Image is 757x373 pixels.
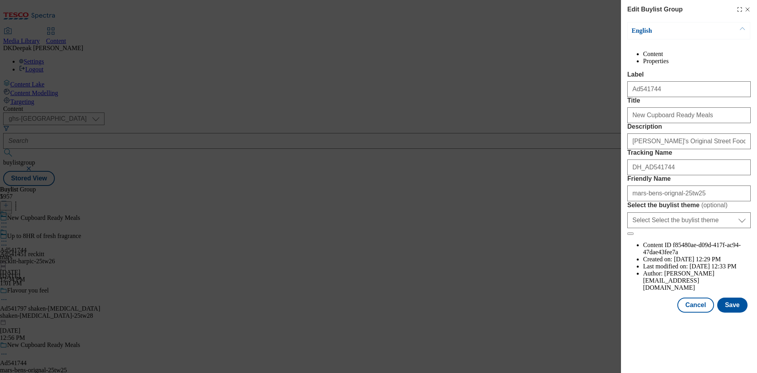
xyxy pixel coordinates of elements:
input: Enter Title [627,107,751,123]
button: Cancel [677,298,714,313]
span: [PERSON_NAME][EMAIL_ADDRESS][DOMAIN_NAME] [643,270,714,291]
input: Enter Friendly Name [627,186,751,201]
label: Friendly Name [627,175,751,182]
button: Save [717,298,748,313]
li: Content [643,51,751,58]
li: Author: [643,270,751,291]
li: Created on: [643,256,751,263]
span: f85480ae-d09d-417f-ac94-47dae43fee7a [643,242,741,255]
span: [DATE] 12:29 PM [674,256,721,262]
input: Enter Tracking Name [627,159,751,175]
label: Label [627,71,751,78]
label: Title [627,97,751,104]
label: Select the buylist theme [627,201,751,209]
label: Tracking Name [627,149,751,156]
label: Description [627,123,751,130]
p: English [632,27,714,35]
li: Last modified on: [643,263,751,270]
li: Content ID [643,242,751,256]
h4: Edit Buylist Group [627,5,682,14]
span: ( optional ) [701,202,728,208]
input: Enter Label [627,81,751,97]
li: Properties [643,58,751,65]
span: [DATE] 12:33 PM [690,263,736,270]
input: Enter Description [627,133,751,149]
